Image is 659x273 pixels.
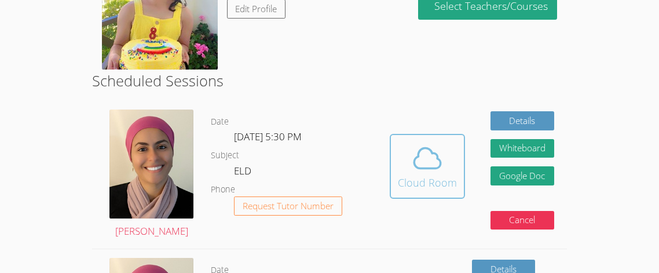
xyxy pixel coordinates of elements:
[109,110,193,240] a: [PERSON_NAME]
[490,211,554,230] button: Cancel
[211,115,229,129] dt: Date
[211,183,235,197] dt: Phone
[211,148,239,163] dt: Subject
[234,196,342,216] button: Request Tutor Number
[234,163,254,183] dd: ELD
[398,174,457,191] div: Cloud Room
[390,134,465,199] button: Cloud Room
[234,130,302,143] span: [DATE] 5:30 PM
[490,166,554,185] a: Google Doc
[92,70,566,92] h2: Scheduled Sessions
[490,111,554,130] a: Details
[490,139,554,158] button: Whiteboard
[109,110,193,218] img: avatar.png
[243,202,334,210] span: Request Tutor Number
